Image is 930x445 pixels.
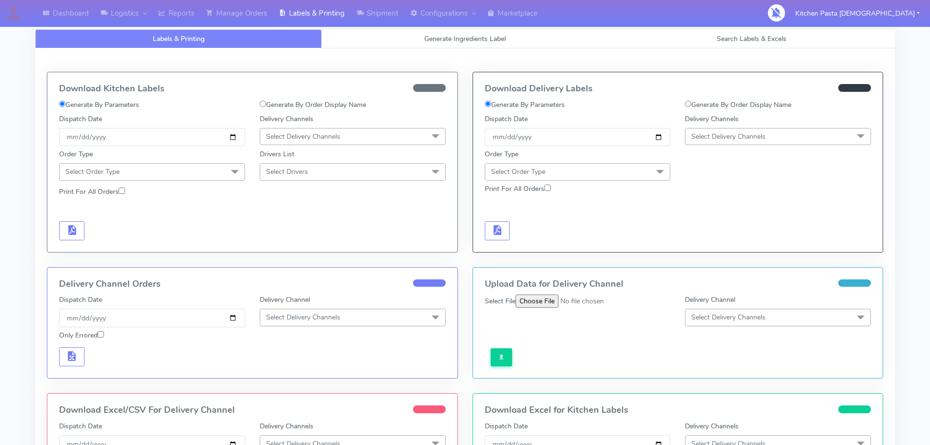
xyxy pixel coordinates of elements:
span: Labels & Printing [153,34,205,43]
input: Generate By Parameters [59,101,65,107]
label: Delivery Channels [685,114,739,124]
label: Delivery Channel [685,295,735,305]
h4: Download Excel/CSV For Delivery Channel [59,405,446,415]
h4: Download Delivery Labels [485,84,871,94]
label: Delivery Channels [260,114,313,124]
label: Only Errored [59,330,104,340]
label: Select File [485,296,516,306]
input: Only Errored [98,331,104,338]
label: Dispatch Date [59,114,102,124]
h4: Download Excel for Kitchen Labels [485,405,871,415]
span: Search Labels & Excels [717,34,786,43]
h4: Download Kitchen Labels [59,84,446,94]
label: Dispatch Date [59,295,102,305]
span: Select Delivery Channels [691,132,765,141]
label: Delivery Channels [260,421,313,431]
ul: Tabs [35,29,895,48]
label: Dispatch Date [485,421,528,431]
label: Generate By Parameters [59,100,139,110]
span: Select Drivers [266,167,308,176]
label: Delivery Channel [260,295,310,305]
span: Select Order Type [65,167,120,176]
label: Generate By Order Display Name [260,100,366,110]
input: Print For All Orders [544,185,551,191]
span: Select Delivery Channels [691,313,765,322]
label: Dispatch Date [485,114,528,124]
label: Print For All Orders [59,187,125,197]
label: Generate By Parameters [485,100,565,110]
input: Generate By Order Display Name [260,101,266,107]
label: Dispatch Date [59,421,102,431]
h4: Delivery Channel Orders [59,279,446,289]
label: Print For All Orders [485,184,551,194]
label: Order Type [59,149,93,159]
label: Order Type [485,149,518,159]
span: Generate Ingredients Label [424,34,506,43]
label: Drivers List [260,149,294,159]
input: Print For All Orders [119,188,125,194]
span: Select Order Type [491,167,545,176]
span: Select Delivery Channels [266,313,340,322]
input: Generate By Order Display Name [685,101,691,107]
input: Generate By Parameters [485,101,491,107]
h4: Upload Data for Delivery Channel [485,279,871,289]
span: Select Delivery Channels [266,132,340,141]
button: Kitchen Pasta [DEMOGRAPHIC_DATA] [788,3,927,23]
label: Delivery Channels [685,421,739,431]
label: Generate By Order Display Name [685,100,791,110]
